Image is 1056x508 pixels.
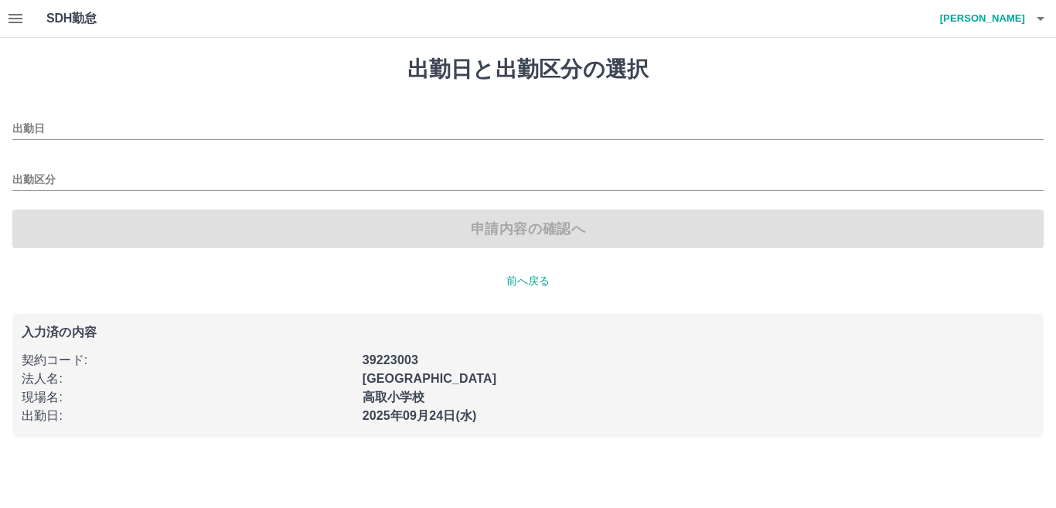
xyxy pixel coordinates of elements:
b: 2025年09月24日(水) [363,409,477,422]
p: 前へ戻る [12,273,1044,289]
p: 出勤日 : [22,407,353,425]
p: 入力済の内容 [22,326,1034,339]
b: 高取小学校 [363,390,425,404]
p: 法人名 : [22,370,353,388]
p: 契約コード : [22,351,353,370]
p: 現場名 : [22,388,353,407]
h1: 出勤日と出勤区分の選択 [12,56,1044,83]
b: [GEOGRAPHIC_DATA] [363,372,497,385]
b: 39223003 [363,353,418,367]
